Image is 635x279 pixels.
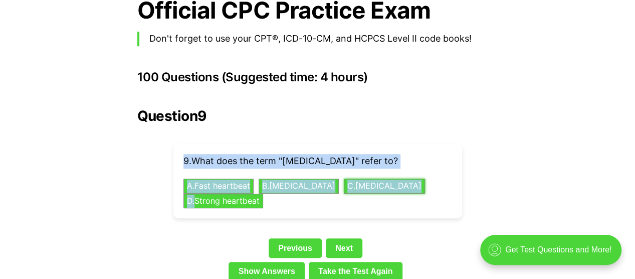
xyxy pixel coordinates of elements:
a: Next [326,238,362,257]
h2: Question 9 [137,108,498,124]
button: B.[MEDICAL_DATA] [259,179,339,194]
h3: 100 Questions (Suggested time: 4 hours) [137,70,498,84]
blockquote: Don't forget to use your CPT®, ICD-10-CM, and HCPCS Level II code books! [137,32,498,46]
a: Previous [269,238,322,257]
p: 9 . What does the term "[MEDICAL_DATA]" refer to? [183,154,452,169]
button: A.Fast heartbeat [183,179,254,194]
button: C.[MEDICAL_DATA] [344,179,425,194]
iframe: portal-trigger [472,230,635,279]
button: D.Strong heartbeat [183,194,263,209]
